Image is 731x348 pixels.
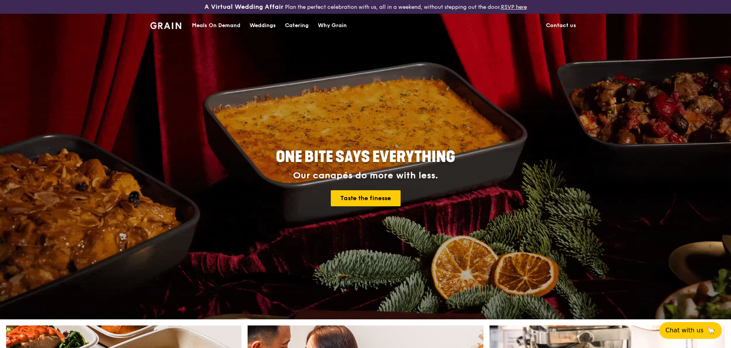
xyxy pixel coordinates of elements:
a: Why Grain [313,14,351,37]
div: Our canapés do more with less. [228,170,503,181]
a: Catering [280,14,313,37]
a: RSVP here [501,4,527,10]
a: GrainGrain [150,13,181,36]
div: Weddings [250,14,276,37]
div: Why Grain [318,14,347,37]
a: Contact us [541,14,581,37]
div: Meals On Demand [192,14,240,37]
div: Catering [285,14,309,37]
span: 🦙 [707,326,716,335]
img: Grain [150,22,181,29]
span: ONE BITE SAYS EVERYTHING [276,148,455,166]
div: Plan the perfect celebration with us, all in a weekend, without stepping out the door. [146,3,585,11]
a: Taste the finesse [331,190,401,206]
h3: A Virtual Wedding Affair [204,3,283,11]
span: Chat with us [665,326,704,335]
a: Weddings [245,14,280,37]
button: Chat with us🦙 [659,322,722,339]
